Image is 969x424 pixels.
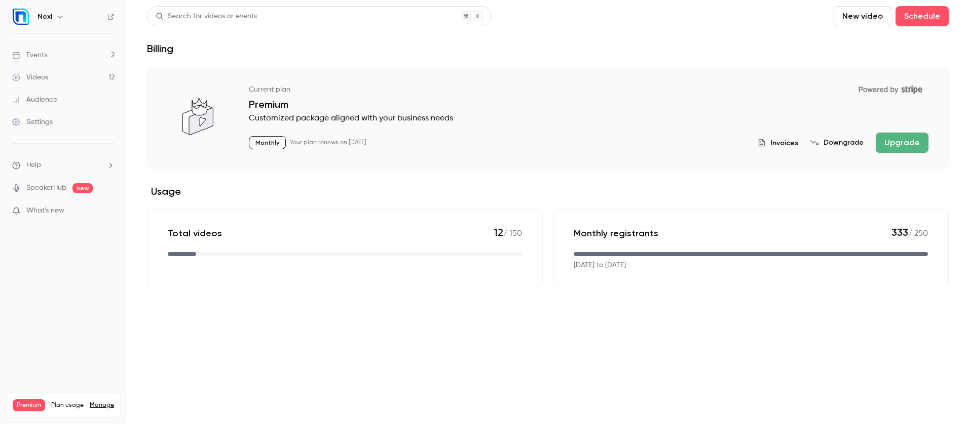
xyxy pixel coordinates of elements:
[249,98,928,110] p: Premium
[891,226,908,238] span: 333
[26,160,41,171] span: Help
[13,9,29,25] img: Nexl
[26,205,64,216] span: What's new
[758,138,798,148] button: Invoices
[13,399,45,411] span: Premium
[156,11,257,22] div: Search for videos or events
[12,117,53,127] div: Settings
[290,139,366,147] p: Your plan renews on [DATE]
[38,12,52,22] h6: Nexl
[147,67,949,287] section: billing
[168,227,222,239] p: Total videos
[12,50,47,60] div: Events
[51,401,84,409] span: Plan usage
[896,6,949,26] button: Schedule
[249,112,928,124] p: Customized package aligned with your business needs
[12,95,57,105] div: Audience
[876,133,928,153] button: Upgrade
[771,138,798,148] span: Invoices
[72,183,93,193] span: new
[810,138,864,148] button: Downgrade
[891,226,928,240] p: / 250
[12,160,115,171] li: help-dropdown-opener
[834,6,891,26] button: New video
[12,72,48,82] div: Videos
[574,260,626,271] p: [DATE] to [DATE]
[147,185,949,197] h2: Usage
[574,227,658,239] p: Monthly registrants
[26,183,66,193] a: SpeakerHub
[102,206,115,216] iframe: Noticeable Trigger
[249,136,286,149] p: Monthly
[494,226,522,240] p: / 150
[90,401,114,409] a: Manage
[494,226,503,238] span: 12
[249,84,290,95] p: Current plan
[147,43,173,55] h1: Billing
